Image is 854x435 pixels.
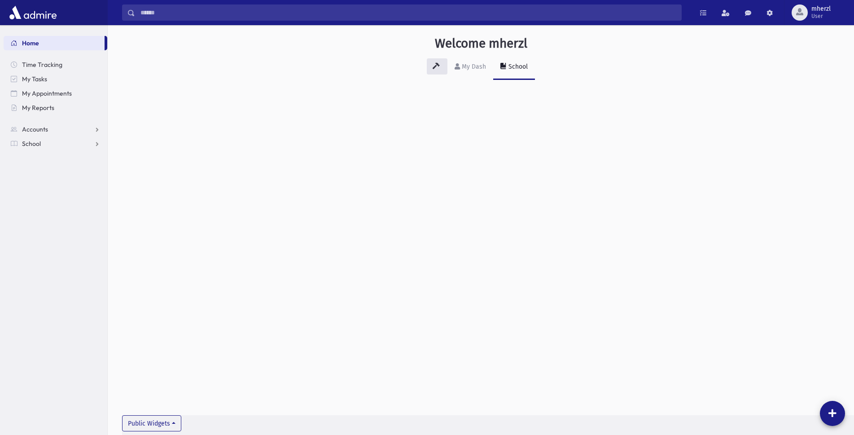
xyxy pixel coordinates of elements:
[460,63,486,70] div: My Dash
[22,140,41,148] span: School
[22,89,72,97] span: My Appointments
[4,136,107,151] a: School
[507,63,528,70] div: School
[135,4,681,21] input: Search
[22,125,48,133] span: Accounts
[4,36,105,50] a: Home
[493,55,535,80] a: School
[447,55,493,80] a: My Dash
[811,13,831,20] span: User
[122,415,181,431] button: Public Widgets
[811,5,831,13] span: mherzl
[435,36,527,51] h3: Welcome mherzl
[4,101,107,115] a: My Reports
[4,86,107,101] a: My Appointments
[22,61,62,69] span: Time Tracking
[4,57,107,72] a: Time Tracking
[22,75,47,83] span: My Tasks
[4,72,107,86] a: My Tasks
[7,4,59,22] img: AdmirePro
[22,104,54,112] span: My Reports
[22,39,39,47] span: Home
[4,122,107,136] a: Accounts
